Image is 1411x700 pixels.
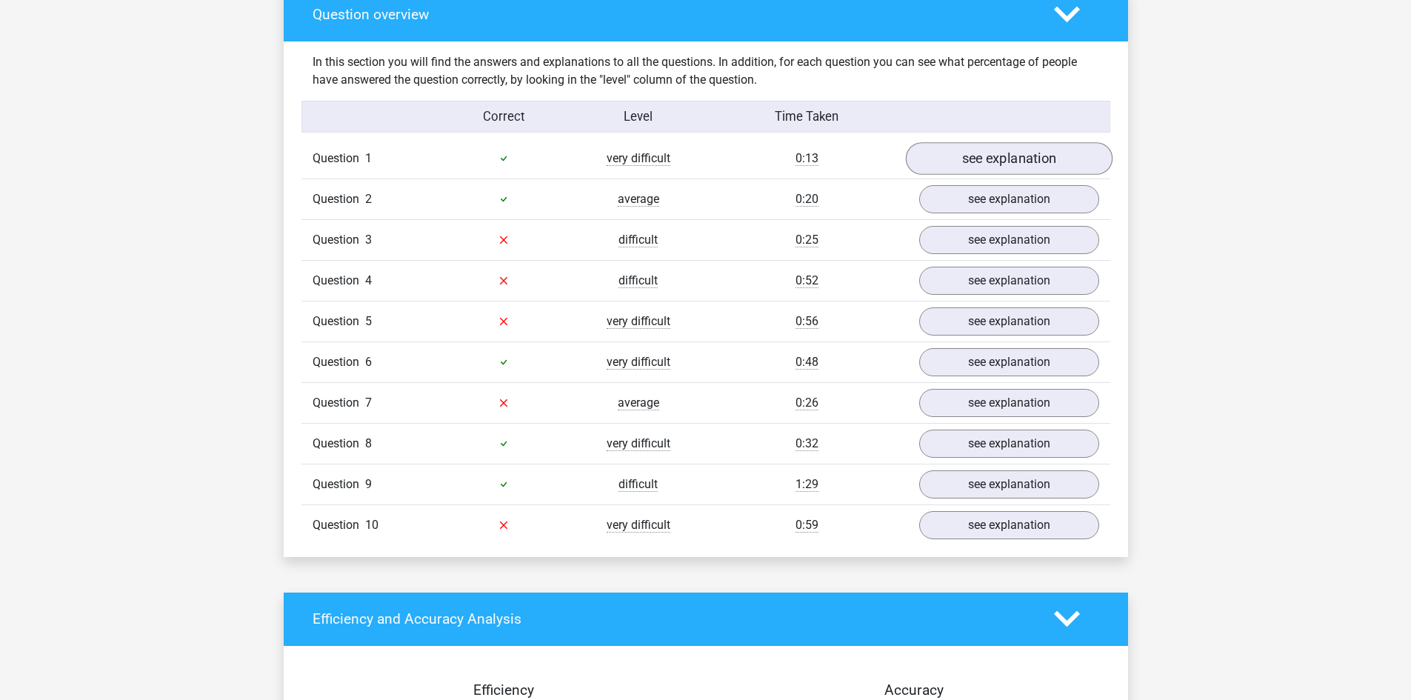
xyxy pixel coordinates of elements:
span: Question [313,190,365,208]
div: In this section you will find the answers and explanations to all the questions. In addition, for... [301,53,1110,89]
span: 5 [365,314,372,328]
span: 0:48 [795,355,818,370]
a: see explanation [919,307,1099,336]
h4: Efficiency [313,681,695,699]
h4: Efficiency and Accuracy Analysis [313,610,1032,627]
a: see explanation [919,185,1099,213]
span: 10 [365,518,378,532]
span: 0:25 [795,233,818,247]
span: very difficult [607,518,670,533]
span: 0:13 [795,151,818,166]
span: 4 [365,273,372,287]
span: 0:32 [795,436,818,451]
span: 3 [365,233,372,247]
span: Question [313,476,365,493]
span: 2 [365,192,372,206]
span: average [618,396,659,410]
span: difficult [618,273,658,288]
a: see explanation [919,470,1099,499]
span: very difficult [607,436,670,451]
div: Level [571,107,706,126]
a: see explanation [919,389,1099,417]
span: 6 [365,355,372,369]
span: very difficult [607,355,670,370]
span: very difficult [607,151,670,166]
a: see explanation [919,430,1099,458]
span: difficult [618,233,658,247]
a: see explanation [919,511,1099,539]
a: see explanation [919,267,1099,295]
span: 0:59 [795,518,818,533]
div: Time Taken [705,107,907,126]
span: 7 [365,396,372,410]
span: Question [313,231,365,249]
span: very difficult [607,314,670,329]
span: Question [313,313,365,330]
span: 8 [365,436,372,450]
h4: Accuracy [723,681,1105,699]
span: Question [313,150,365,167]
span: Question [313,435,365,453]
span: Question [313,394,365,412]
span: Question [313,353,365,371]
div: Correct [436,107,571,126]
span: 1 [365,151,372,165]
h4: Question overview [313,6,1032,23]
span: Question [313,516,365,534]
a: see explanation [905,142,1112,175]
span: Question [313,272,365,290]
span: difficult [618,477,658,492]
span: 0:52 [795,273,818,288]
a: see explanation [919,348,1099,376]
span: 1:29 [795,477,818,492]
span: 0:56 [795,314,818,329]
span: 0:20 [795,192,818,207]
span: 9 [365,477,372,491]
span: average [618,192,659,207]
a: see explanation [919,226,1099,254]
span: 0:26 [795,396,818,410]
